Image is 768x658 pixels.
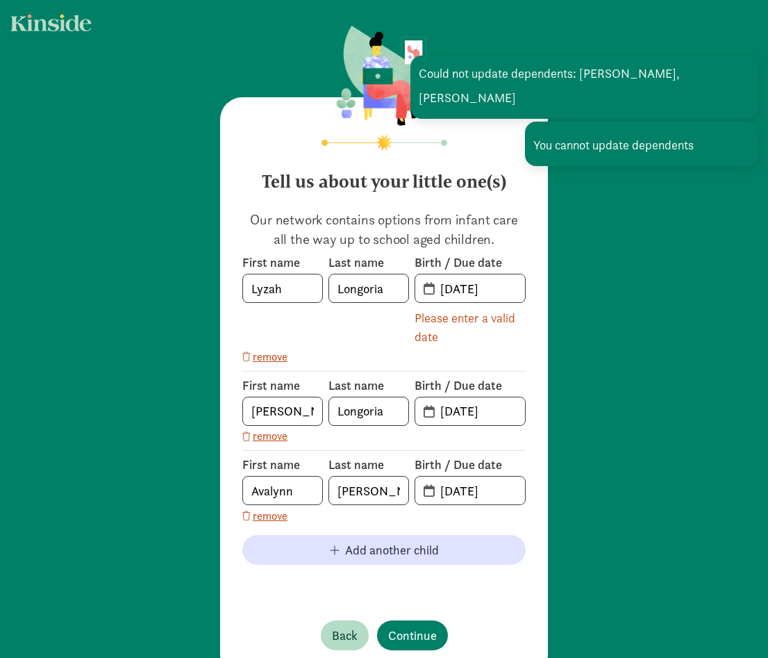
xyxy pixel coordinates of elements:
[415,254,526,271] label: Birth / Due date
[242,508,287,525] button: remove
[332,626,358,645] span: Back
[253,508,287,525] span: remove
[328,457,409,473] label: Last name
[410,56,758,119] div: Could not update dependents: [PERSON_NAME], [PERSON_NAME]
[415,457,526,473] label: Birth / Due date
[242,254,323,271] label: First name
[242,377,323,394] label: First name
[432,397,525,425] input: MM-DD-YYYY
[242,349,287,365] button: remove
[242,160,526,193] h4: Tell us about your little one(s)
[253,349,287,365] span: remove
[415,309,526,346] div: Please enter a valid date
[432,477,525,504] input: MM-DD-YYYY
[253,428,287,445] span: remove
[377,620,448,650] button: Continue
[328,377,409,394] label: Last name
[432,274,525,302] input: MM-DD-YYYY
[328,254,409,271] label: Last name
[415,377,526,394] label: Birth / Due date
[242,535,526,565] button: Add another child
[242,428,287,445] button: remove
[242,210,526,249] p: Our network contains options from infant care all the way up to school aged children.
[388,626,437,645] span: Continue
[525,122,758,166] div: You cannot update dependents
[345,541,439,559] span: Add another child
[321,620,369,650] button: Back
[242,457,323,473] label: First name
